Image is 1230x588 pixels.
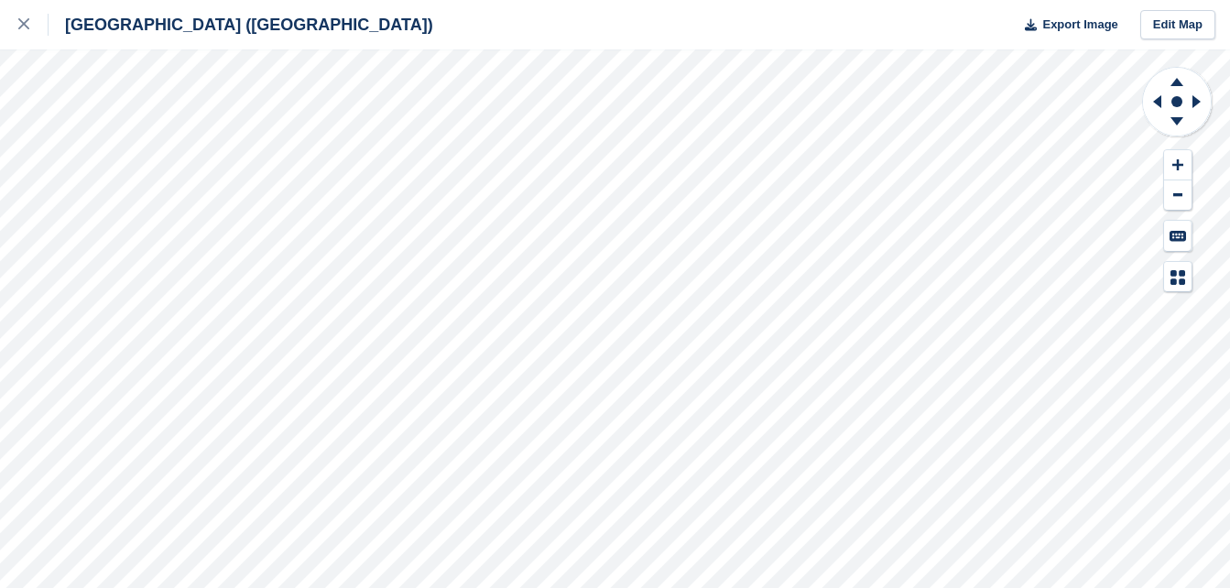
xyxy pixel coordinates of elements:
[49,14,433,36] div: [GEOGRAPHIC_DATA] ([GEOGRAPHIC_DATA])
[1042,16,1117,34] span: Export Image
[1014,10,1118,40] button: Export Image
[1140,10,1215,40] a: Edit Map
[1164,262,1192,292] button: Map Legend
[1164,221,1192,251] button: Keyboard Shortcuts
[1164,180,1192,211] button: Zoom Out
[1164,150,1192,180] button: Zoom In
